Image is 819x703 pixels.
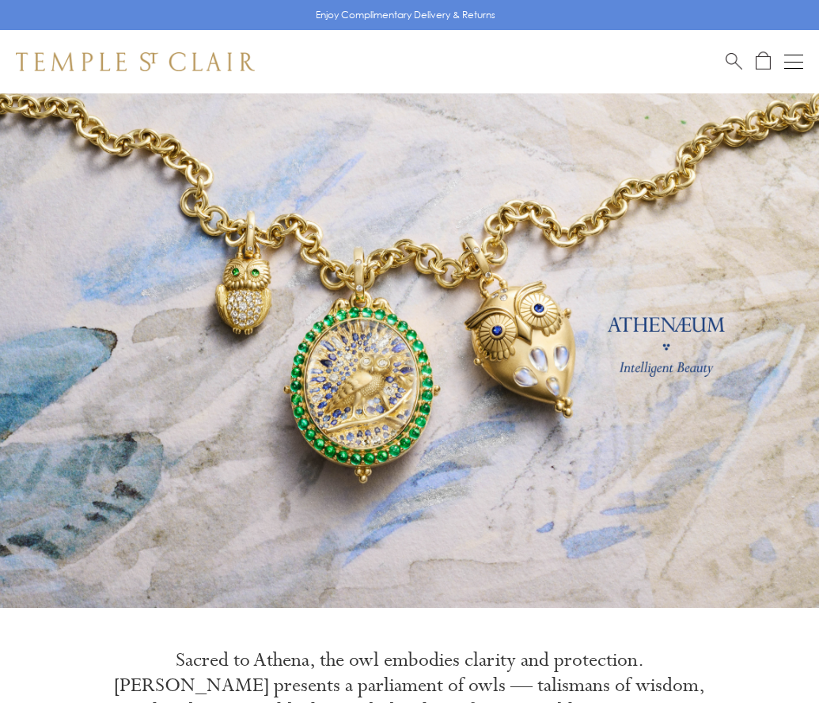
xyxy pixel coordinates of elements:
img: Temple St. Clair [16,52,255,71]
a: Open Shopping Bag [756,51,771,71]
a: Search [726,51,742,71]
p: Enjoy Complimentary Delivery & Returns [316,7,495,23]
button: Open navigation [784,52,803,71]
